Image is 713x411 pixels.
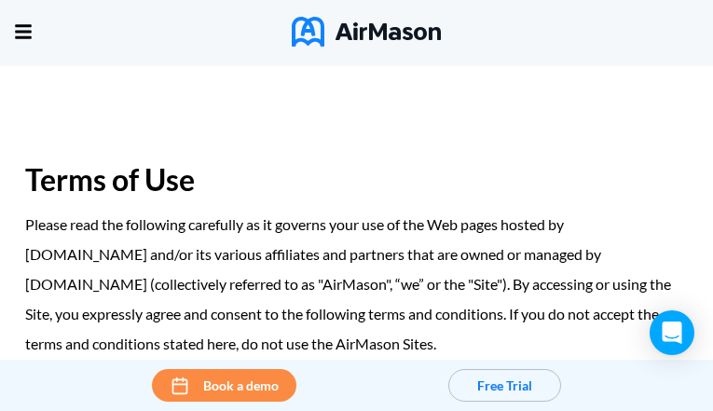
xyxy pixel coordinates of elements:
[448,369,561,402] button: Free Trial
[292,17,441,47] img: AirMason Logo
[25,210,688,359] p: Please read the following carefully as it governs your use of the Web pages hosted by [DOMAIN_NAM...
[25,150,688,210] h1: Terms of Use
[152,369,296,402] button: Book a demo
[650,310,694,355] div: Open Intercom Messenger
